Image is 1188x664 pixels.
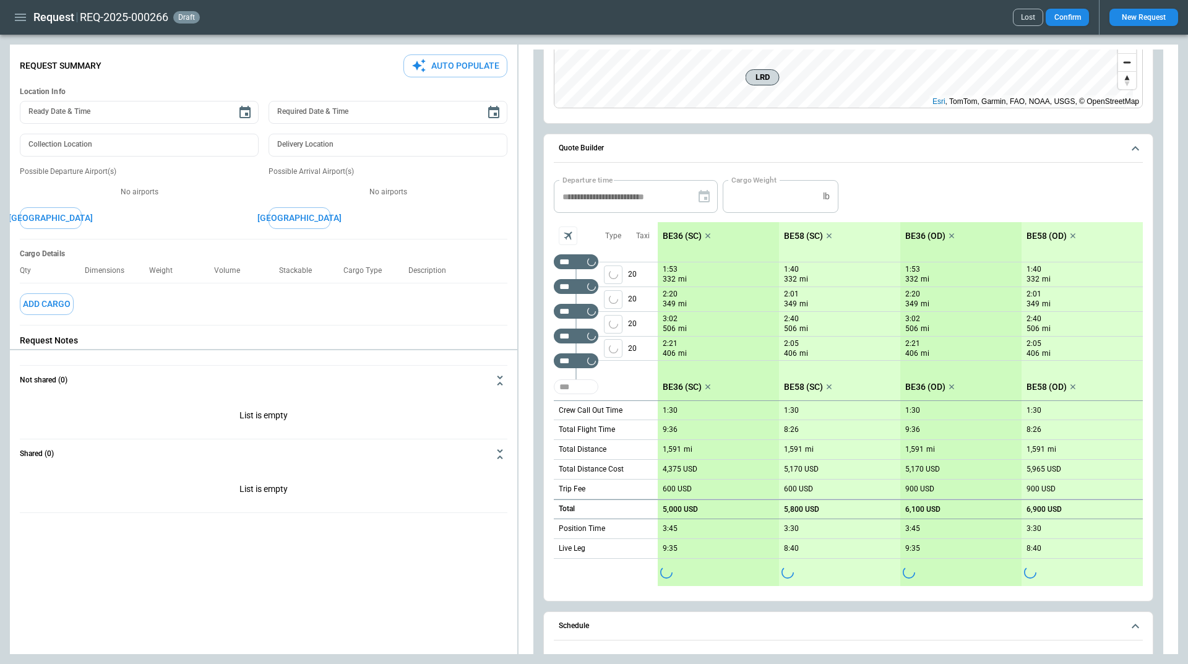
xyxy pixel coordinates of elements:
[20,366,507,395] button: Not shared (0)
[905,299,918,309] p: 349
[559,524,605,534] p: Position Time
[343,266,392,275] p: Cargo Type
[663,290,678,299] p: 2:20
[1027,524,1041,533] p: 3:30
[80,10,168,25] h2: REQ-2025-000266
[663,348,676,359] p: 406
[1027,505,1062,514] p: 6,900 USD
[784,324,797,334] p: 506
[678,324,687,334] p: mi
[678,299,687,309] p: mi
[663,445,681,454] p: 1,591
[784,445,803,454] p: 1,591
[559,425,615,435] p: Total Flight Time
[1027,544,1041,553] p: 8:40
[559,226,577,245] span: Aircraft selection
[1013,9,1043,26] button: Lost
[663,314,678,324] p: 3:02
[554,379,598,394] div: Too short
[905,290,920,299] p: 2:20
[20,469,507,512] p: List is empty
[554,180,1143,586] div: Quote Builder
[663,324,676,334] p: 506
[905,265,920,274] p: 1:53
[905,406,920,415] p: 1:30
[1027,485,1056,494] p: 900 USD
[784,505,819,514] p: 5,800 USD
[905,348,918,359] p: 406
[279,266,322,275] p: Stackable
[20,395,507,439] div: Not shared (0)
[559,464,624,475] p: Total Distance Cost
[663,231,702,241] p: BE36 (SC)
[408,266,456,275] p: Description
[1027,274,1039,285] p: 332
[562,175,613,185] label: Departure time
[1042,324,1051,334] p: mi
[905,382,945,392] p: BE36 (OD)
[20,293,74,315] button: Add Cargo
[784,339,799,348] p: 2:05
[1118,71,1136,89] button: Reset bearing to north
[1027,406,1041,415] p: 1:30
[799,348,808,359] p: mi
[799,299,808,309] p: mi
[1027,265,1041,274] p: 1:40
[554,353,598,368] div: Too short
[1042,348,1051,359] p: mi
[784,425,799,434] p: 8:26
[905,465,940,474] p: 5,170 USD
[784,299,797,309] p: 349
[1027,299,1039,309] p: 349
[784,348,797,359] p: 406
[554,254,598,269] div: Not found
[1027,348,1039,359] p: 406
[932,95,1139,108] div: , TomTom, Garmin, FAO, NOAA, USGS, © OpenStreetMap
[921,299,929,309] p: mi
[20,439,507,469] button: Shared (0)
[554,279,598,294] div: Too short
[932,97,945,106] a: Esri
[1027,382,1067,392] p: BE58 (OD)
[604,290,622,309] span: Type of sector
[663,505,698,514] p: 5,000 USD
[678,348,687,359] p: mi
[1046,9,1089,26] button: Confirm
[663,274,676,285] p: 332
[663,299,676,309] p: 349
[1027,290,1041,299] p: 2:01
[403,54,507,77] button: Auto Populate
[784,265,799,274] p: 1:40
[905,339,920,348] p: 2:21
[784,524,799,533] p: 3:30
[1109,9,1178,26] button: New Request
[663,485,692,494] p: 600 USD
[799,324,808,334] p: mi
[1027,231,1067,241] p: BE58 (OD)
[1027,465,1061,474] p: 5,965 USD
[269,187,507,197] p: No airports
[604,339,622,358] span: Type of sector
[663,265,678,274] p: 1:53
[214,266,250,275] p: Volume
[784,406,799,415] p: 1:30
[20,469,507,512] div: Not shared (0)
[20,187,259,197] p: No airports
[905,314,920,324] p: 3:02
[1027,425,1041,434] p: 8:26
[905,485,934,494] p: 900 USD
[636,231,650,241] p: Taxi
[905,524,920,533] p: 3:45
[684,444,692,455] p: mi
[905,445,924,454] p: 1,591
[663,544,678,553] p: 9:35
[905,505,940,514] p: 6,100 USD
[1027,445,1045,454] p: 1,591
[559,484,585,494] p: Trip Fee
[604,265,622,284] span: Type of sector
[751,71,774,84] span: LRD
[604,339,622,358] button: left aligned
[905,544,920,553] p: 9:35
[1042,274,1051,285] p: mi
[554,304,598,319] div: Too short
